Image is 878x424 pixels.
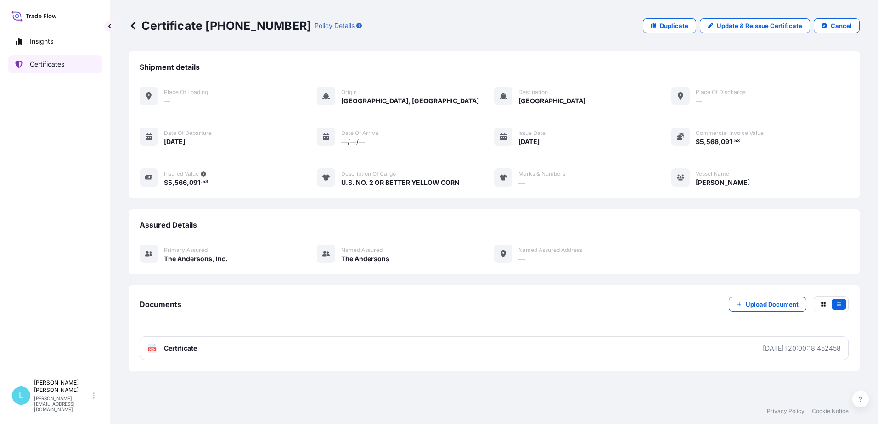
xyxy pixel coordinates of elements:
[34,379,91,394] p: [PERSON_NAME] [PERSON_NAME]
[129,18,311,33] p: Certificate [PHONE_NUMBER]
[812,407,849,415] a: Cookie Notice
[168,179,172,186] span: 5
[201,180,202,184] span: .
[140,62,200,72] span: Shipment details
[518,89,548,96] span: Destination
[149,348,155,351] text: PDF
[164,254,228,263] span: The Andersons, Inc.
[704,139,706,145] span: ,
[814,18,860,33] button: Cancel
[696,139,700,145] span: $
[164,246,208,254] span: Primary assured
[8,32,102,50] a: Insights
[706,139,719,145] span: 566
[518,178,525,187] span: —
[732,139,734,143] span: .
[831,21,852,30] p: Cancel
[8,55,102,73] a: Certificates
[518,96,585,106] span: [GEOGRAPHIC_DATA]
[696,178,750,187] span: [PERSON_NAME]
[164,344,197,353] span: Certificate
[341,246,383,254] span: Named Assured
[518,254,525,263] span: —
[518,246,582,254] span: Named Assured Address
[341,129,380,137] span: Date of arrival
[164,137,185,146] span: [DATE]
[30,60,64,69] p: Certificates
[341,170,396,178] span: Description of cargo
[140,336,849,360] a: PDFCertificate[DATE]T20:00:18.452458
[518,137,540,146] span: [DATE]
[164,179,168,186] span: $
[729,297,806,312] button: Upload Document
[763,344,841,353] div: [DATE]T20:00:18.452458
[700,18,810,33] a: Update & Reissue Certificate
[746,300,799,309] p: Upload Document
[700,139,704,145] span: 5
[341,89,357,96] span: Origin
[341,96,479,106] span: [GEOGRAPHIC_DATA], [GEOGRAPHIC_DATA]
[174,179,187,186] span: 566
[696,170,729,178] span: Vessel Name
[30,37,53,46] p: Insights
[172,179,174,186] span: ,
[19,391,23,400] span: L
[341,137,365,146] span: —/—/—
[643,18,696,33] a: Duplicate
[696,89,746,96] span: Place of discharge
[518,170,565,178] span: Marks & Numbers
[518,129,546,137] span: Issue Date
[341,178,460,187] span: U.S. NO. 2 OR BETTER YELLOW CORN
[734,139,740,143] span: 53
[203,180,208,184] span: 53
[164,129,212,137] span: Date of departure
[164,96,170,106] span: —
[34,396,91,412] p: [PERSON_NAME][EMAIL_ADDRESS][DOMAIN_NAME]
[721,139,732,145] span: 091
[719,139,721,145] span: ,
[187,179,189,186] span: ,
[140,300,181,309] span: Documents
[341,254,389,263] span: The Andersons
[140,220,197,229] span: Assured Details
[164,89,208,96] span: Place of Loading
[696,129,764,137] span: Commercial Invoice Value
[717,21,802,30] p: Update & Reissue Certificate
[660,21,688,30] p: Duplicate
[315,21,355,30] p: Policy Details
[767,407,805,415] a: Privacy Policy
[696,96,702,106] span: —
[189,179,200,186] span: 091
[164,170,199,178] span: Insured Value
